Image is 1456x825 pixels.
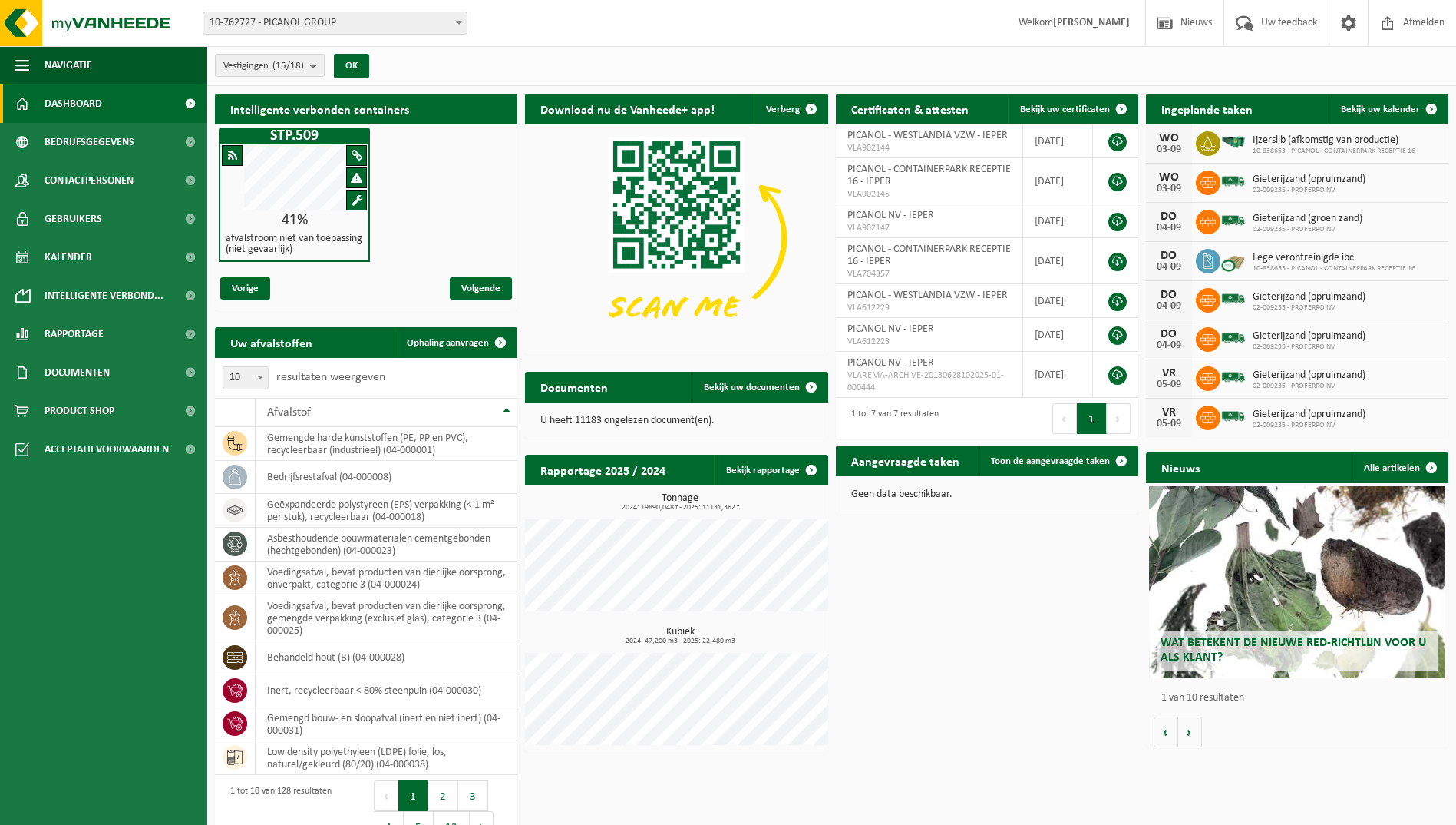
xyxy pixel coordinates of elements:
[1077,403,1107,434] button: 1
[1052,403,1077,434] button: Previous
[334,54,369,78] button: OK
[45,277,163,315] span: Intelligente verbond...
[223,55,304,78] span: Vestigingen
[256,494,517,528] td: geëxpandeerde polystyreen (EPS) verpakking (< 1 m² per stuk), recycleerbaar (04-000018)
[851,489,1123,500] p: Geen data beschikbaar.
[1154,301,1184,312] div: 04-09
[45,315,104,353] span: Rapportage
[458,780,488,811] button: 3
[847,323,934,335] span: PICANOL NV - IEPER
[1253,291,1365,303] span: Gieterijzand (opruimzand)
[256,427,517,461] td: gemengde harde kunststoffen (PE, PP en PVC), recycleerbaar (industrieel) (04-000001)
[1220,364,1246,390] img: BL-SO-LV
[1008,94,1137,124] a: Bekijk uw certificaten
[256,562,517,595] td: voedingsafval, bevat producten van dierlijke oorsprong, onverpakt, categorie 3 (04-000024)
[1149,486,1445,678] a: Wat betekent de nieuwe RED-richtlijn voor u als klant?
[533,493,827,512] h3: Tonnage
[1253,369,1365,382] span: Gieterijzand (opruimzand)
[223,128,366,144] h1: STP.509
[847,210,934,221] span: PICANOL NV - IEPER
[1154,262,1184,273] div: 04-09
[1220,403,1246,429] img: BL-SO-LV
[847,164,1011,187] span: PICANOL - CONTAINERPARK RECEPTIE 16 - IEPER
[1253,343,1365,352] span: 02-009235 - PROFERRO NV
[847,244,1011,267] span: PICANOL - CONTAINERPARK RECEPTIE 16 - IEPER
[1220,135,1246,149] img: HK-RS-14-GN-00
[979,446,1137,476] a: Toon de aangevraagde taken
[256,674,517,707] td: inert, recycleerbaar < 80% steenpuin (04-000030)
[836,94,984,124] h2: Certificaten & attesten
[1352,452,1447,483] a: Alle artikelen
[847,142,1012,154] span: VLA902144
[45,84,102,123] span: Dashboard
[847,188,1012,200] span: VLA902145
[836,446,975,475] h2: Aangevraagde taken
[847,336,1012,348] span: VLA612223
[1154,367,1184,379] div: VR
[1253,213,1362,225] span: Gieterijzand (groen zand)
[1023,284,1093,318] td: [DATE]
[525,94,730,124] h2: Download nu de Vanheede+ app!
[374,780,398,811] button: Previous
[256,741,517,775] td: low density polyethyleen (LDPE) folie, los, naturel/gekleurd (80/20) (04-000038)
[847,268,1012,280] span: VLA704357
[533,627,827,645] h3: Kubiek
[1220,247,1246,273] img: LP-PA-CU
[991,456,1110,466] span: Toon de aangevraagde taken
[256,528,517,562] td: asbesthoudende bouwmaterialen cementgebonden (hechtgebonden) (04-000023)
[1023,204,1093,238] td: [DATE]
[428,780,458,811] button: 2
[45,353,110,392] span: Documenten
[45,46,92,84] span: Navigatie
[450,277,512,300] span: Volgende
[1253,264,1415,273] span: 10-838653 - PICANOL - CONTAINERPARK RECEPTIE 16
[1161,693,1441,704] p: 1 van 10 resultaten
[45,200,102,238] span: Gebruikers
[1154,340,1184,351] div: 04-09
[847,130,1008,141] span: PICANOL - WESTLANDIA VZW - IEPER
[1253,174,1365,186] span: Gieterijzand (opruimzand)
[1253,252,1415,264] span: Lege verontreinigde ibc
[1154,250,1184,262] div: DO
[1023,158,1093,204] td: [DATE]
[1146,94,1268,124] h2: Ingeplande taken
[256,707,517,741] td: gemengd bouw- en sloopafval (inert en niet inert) (04-000031)
[1341,104,1420,114] span: Bekijk uw kalender
[215,54,325,77] button: Vestigingen(15/18)
[1154,144,1184,155] div: 03-09
[692,372,827,403] a: Bekijk uw documenten
[256,461,517,494] td: bedrijfsrestafval (04-000008)
[45,161,134,200] span: Contactpersonen
[215,94,517,124] h2: Intelligente verbonden containers
[847,369,1012,394] span: VLAREMA-ARCHIVE-20130628102025-01-000444
[1023,318,1093,352] td: [DATE]
[1253,134,1415,147] span: Ijzerslib (afkomstig van productie)
[1220,325,1246,351] img: BL-SO-LV
[1253,186,1365,195] span: 02-009235 - PROFERRO NV
[847,302,1012,314] span: VLA612229
[525,455,681,485] h2: Rapportage 2025 / 2024
[714,455,827,485] a: Bekijk rapportage
[215,327,328,357] h2: Uw afvalstoffen
[525,372,623,402] h2: Documenten
[766,104,800,114] span: Verberg
[45,123,134,161] span: Bedrijfsgegevens
[256,595,517,641] td: voedingsafval, bevat producten van dierlijke oorsprong, gemengde verpakking (exclusief glas), cat...
[267,406,311,419] span: Afvalstof
[1220,168,1246,194] img: BL-SO-LV
[1253,382,1365,391] span: 02-009235 - PROFERRO NV
[540,416,812,426] p: U heeft 11183 ongelezen document(en).
[1154,210,1184,223] div: DO
[45,430,169,469] span: Acceptatievoorwaarden
[220,213,368,228] div: 41%
[1220,286,1246,312] img: BL-SO-LV
[1154,132,1184,144] div: WO
[1146,452,1215,482] h2: Nieuws
[1023,352,1093,398] td: [DATE]
[533,504,827,512] span: 2024: 19890,048 t - 2025: 11131,362 t
[1154,184,1184,194] div: 03-09
[525,124,827,352] img: Download de VHEPlus App
[223,367,268,389] span: 10
[407,338,489,348] span: Ophaling aanvragen
[1107,403,1131,434] button: Next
